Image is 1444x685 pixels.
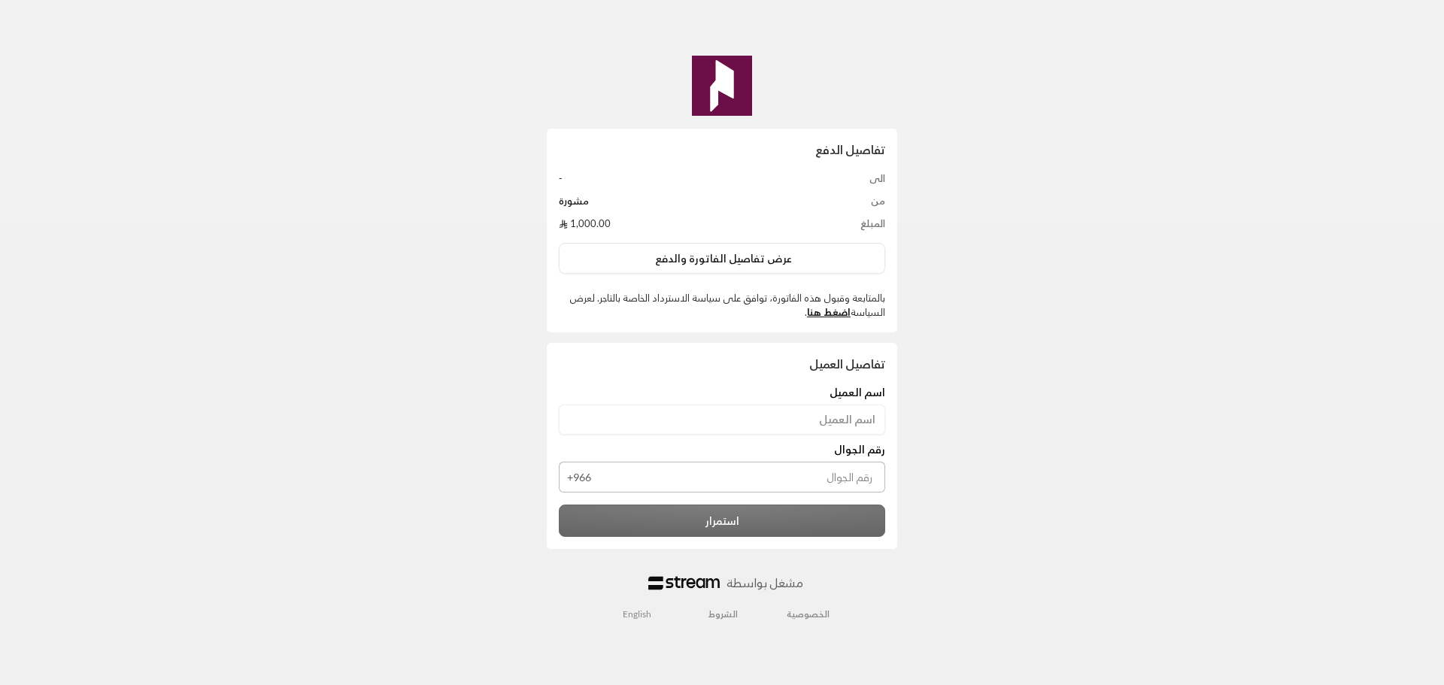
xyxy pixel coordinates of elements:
[779,171,885,193] td: الى
[559,462,599,493] span: +966
[727,574,803,592] p: مشغل بواسطة
[598,462,886,493] input: رقم الجوال
[559,216,779,231] td: 1,000.00
[559,291,885,320] label: بالمتابعة وقبول هذه الفاتورة، توافق على سياسة الاسترداد الخاصة بالتاجر. لعرض السياسة .
[708,608,738,620] a: الشروط
[692,56,752,116] img: Company Logo
[559,141,885,159] h2: تفاصيل الدفع
[648,576,720,590] img: Logo
[559,193,779,216] td: مشورة
[807,306,851,318] a: اضغط هنا
[559,171,779,193] td: -
[614,602,660,626] a: English
[779,216,885,231] td: المبلغ
[779,193,885,216] td: من
[787,608,830,620] a: الخصوصية
[834,442,885,457] span: رقم الجوال
[559,243,885,274] button: عرض تفاصيل الفاتورة والدفع
[830,385,885,400] span: اسم العميل
[559,405,885,434] input: اسم العميل
[559,355,885,373] div: تفاصيل العميل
